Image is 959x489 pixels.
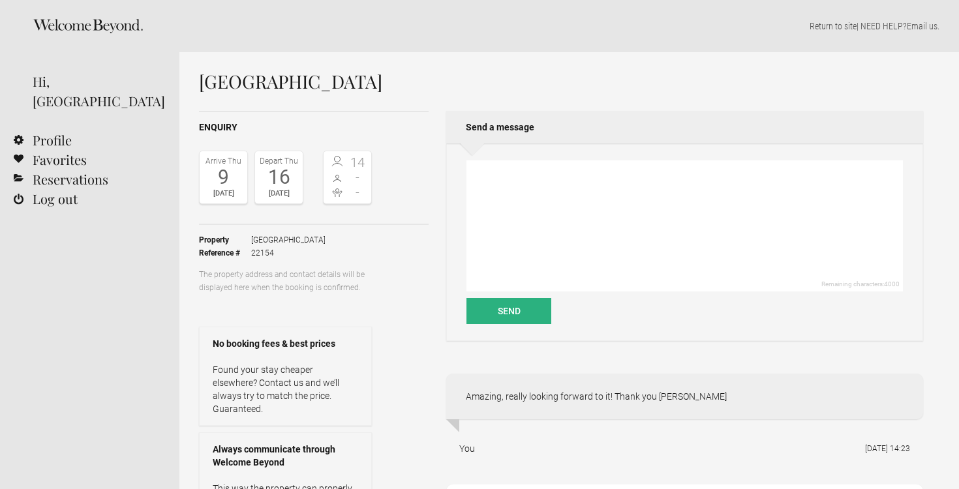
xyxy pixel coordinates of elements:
[258,155,299,168] div: Depart Thu
[907,21,937,31] a: Email us
[446,111,923,143] h2: Send a message
[251,246,326,259] span: 22154
[258,187,299,200] div: [DATE]
[348,171,369,184] span: -
[199,20,939,33] p: | NEED HELP? .
[203,155,244,168] div: Arrive Thu
[348,186,369,199] span: -
[348,156,369,169] span: 14
[459,442,475,455] div: You
[203,168,244,187] div: 9
[199,121,429,134] h2: Enquiry
[865,444,910,453] flynt-date-display: [DATE] 14:23
[258,168,299,187] div: 16
[203,187,244,200] div: [DATE]
[810,21,857,31] a: Return to site
[199,246,251,259] strong: Reference #
[199,268,372,294] p: The property address and contact details will be displayed here when the booking is confirmed.
[199,72,923,91] h1: [GEOGRAPHIC_DATA]
[213,337,358,350] strong: No booking fees & best prices
[213,443,358,469] strong: Always communicate through Welcome Beyond
[33,72,160,111] div: Hi, [GEOGRAPHIC_DATA]
[251,233,326,246] span: [GEOGRAPHIC_DATA]
[199,233,251,246] strong: Property
[466,298,551,324] button: Send
[446,374,923,419] div: Amazing, really looking forward to it! Thank you [PERSON_NAME]
[213,363,358,415] p: Found your stay cheaper elsewhere? Contact us and we’ll always try to match the price. Guaranteed.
